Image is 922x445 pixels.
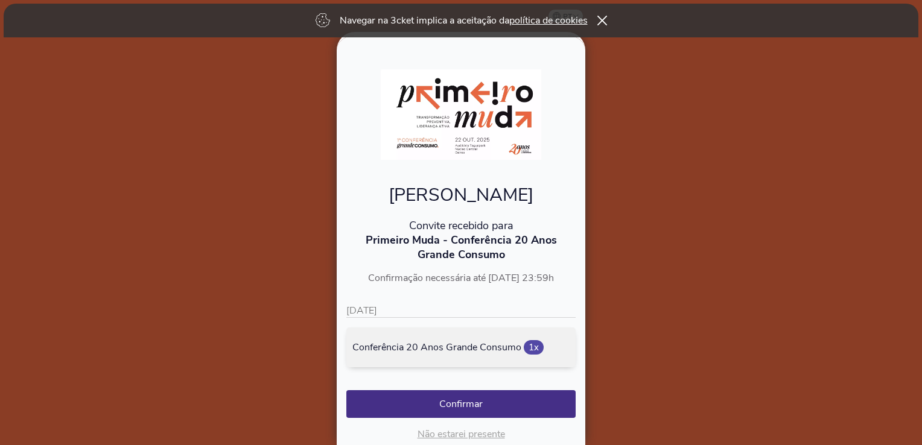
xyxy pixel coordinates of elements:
p: Primeiro Muda - Conferência 20 Anos Grande Consumo [346,233,576,262]
p: Navegar na 3cket implica a aceitação da [340,14,588,27]
p: Não estarei presente [346,428,576,441]
p: Convite recebido para [346,218,576,233]
p: [PERSON_NAME] [346,183,576,207]
span: Conferência 20 Anos Grande Consumo [352,341,521,354]
span: Confirmação necessária até [DATE] 23:59h [368,271,554,285]
a: política de cookies [509,14,588,27]
img: 5ad515fc38e642aea0e8097223610b0d.webp [381,69,542,160]
p: [DATE] [346,304,576,318]
span: 1x [524,340,544,355]
button: Confirmar [346,390,576,418]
